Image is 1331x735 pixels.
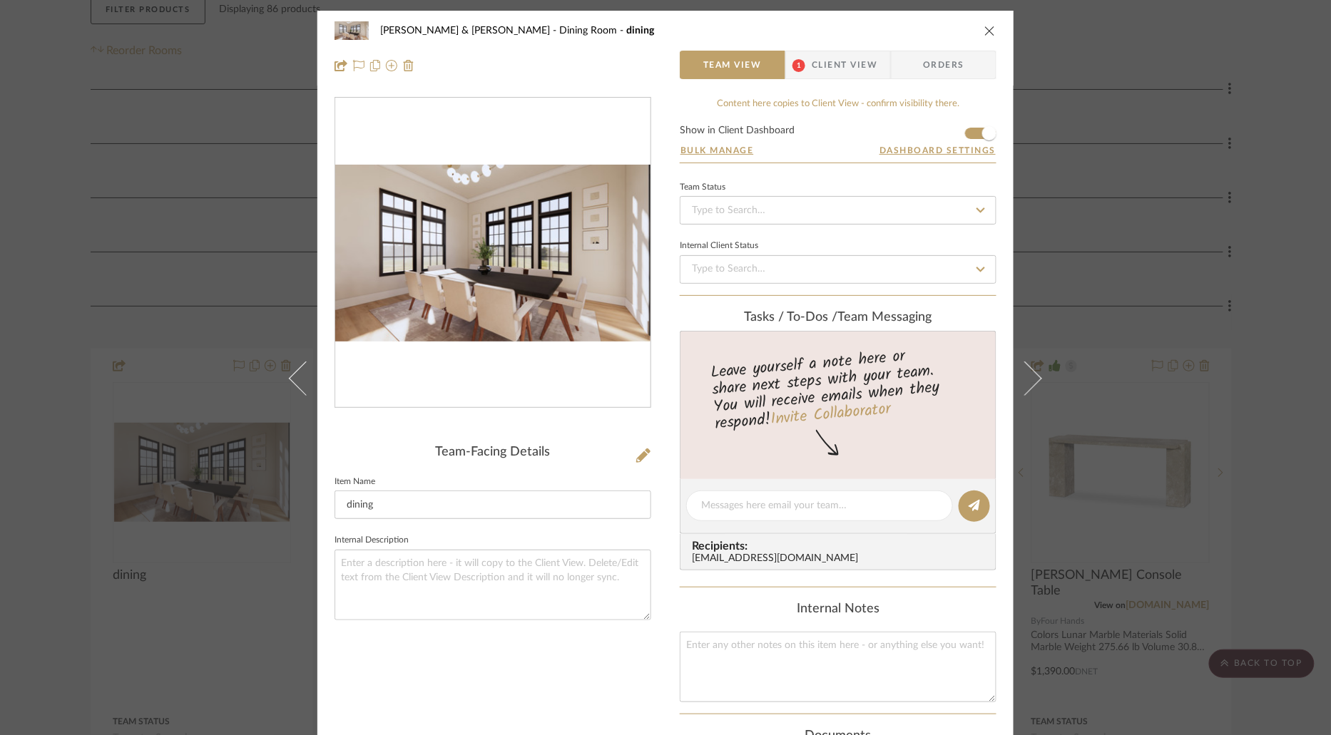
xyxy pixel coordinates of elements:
[335,478,375,485] label: Item Name
[680,310,996,326] div: team Messaging
[380,26,559,36] span: [PERSON_NAME] & [PERSON_NAME]
[626,26,654,36] span: dining
[680,184,725,191] div: Team Status
[335,165,651,342] img: efdb5c3c-d3f8-4941-aacc-fc4673c85ef1_436x436.jpg
[812,51,877,79] span: Client View
[680,255,996,284] input: Type to Search…
[335,16,369,45] img: efdb5c3c-d3f8-4941-aacc-fc4673c85ef1_48x40.jpg
[403,60,414,71] img: Remove from project
[335,165,651,342] div: 0
[335,490,651,519] input: Enter Item Name
[907,51,980,79] span: Orders
[680,196,996,225] input: Type to Search…
[680,242,758,250] div: Internal Client Status
[984,24,996,37] button: close
[335,537,409,544] label: Internal Description
[680,97,996,111] div: Content here copies to Client View - confirm visibility there.
[559,26,626,36] span: Dining Room
[792,59,805,72] span: 1
[703,51,762,79] span: Team View
[692,540,990,552] span: Recipients:
[335,445,651,461] div: Team-Facing Details
[770,397,892,433] a: Invite Collaborator
[680,602,996,617] div: Internal Notes
[678,341,999,436] div: Leave yourself a note here or share next steps with your team. You will receive emails when they ...
[745,311,838,324] span: Tasks / To-Dos /
[879,144,996,157] button: Dashboard Settings
[692,553,990,565] div: [EMAIL_ADDRESS][DOMAIN_NAME]
[680,144,755,157] button: Bulk Manage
